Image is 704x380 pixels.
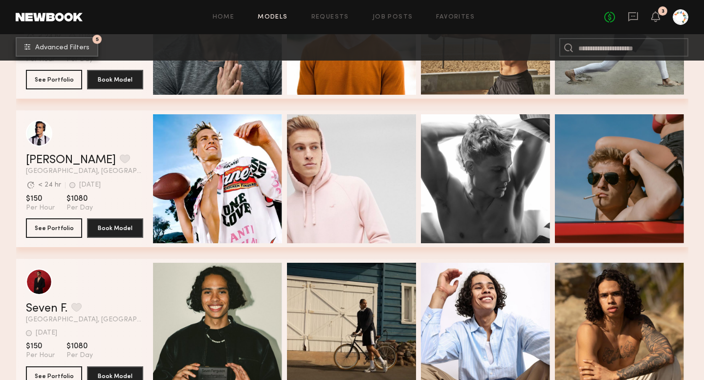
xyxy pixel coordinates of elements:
a: Home [213,14,235,21]
span: $1080 [66,341,93,351]
button: Book Model [87,70,143,89]
a: Seven F. [26,303,67,315]
button: 5Advanced Filters [16,37,98,57]
div: [DATE] [79,182,101,189]
span: Per Hour [26,351,55,360]
button: See Portfolio [26,70,82,89]
span: $150 [26,341,55,351]
span: Per Day [66,351,93,360]
a: Job Posts [373,14,413,21]
span: Advanced Filters [35,44,89,51]
span: 5 [96,37,99,42]
a: Requests [311,14,349,21]
div: [DATE] [36,330,57,337]
span: Per Day [66,204,93,212]
span: [GEOGRAPHIC_DATA], [GEOGRAPHIC_DATA] [26,317,143,323]
div: < 24 hr [38,182,61,189]
span: $1080 [66,194,93,204]
button: See Portfolio [26,218,82,238]
a: [PERSON_NAME] [26,154,116,166]
a: Favorites [436,14,475,21]
div: 3 [661,9,664,14]
a: Models [258,14,287,21]
span: [GEOGRAPHIC_DATA], [GEOGRAPHIC_DATA] [26,168,143,175]
span: Per Hour [26,204,55,212]
button: Book Model [87,218,143,238]
span: $150 [26,194,55,204]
